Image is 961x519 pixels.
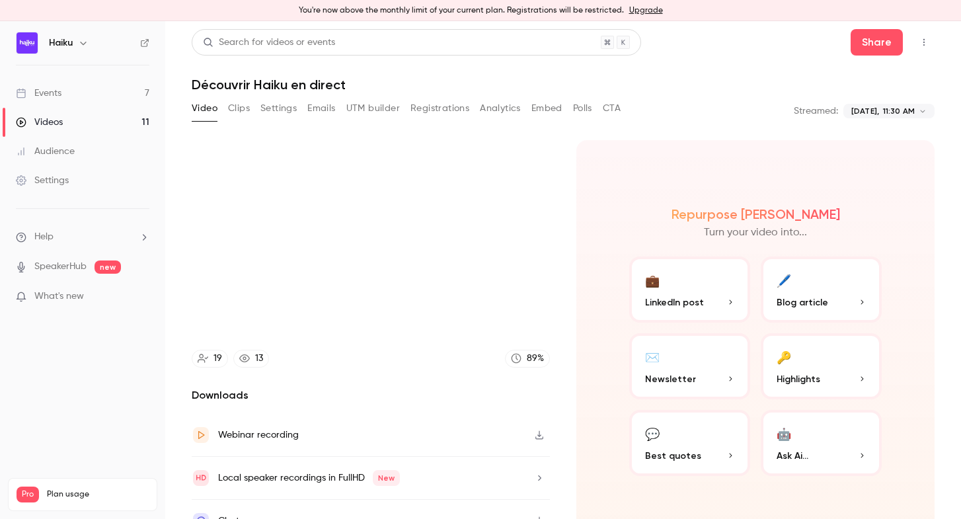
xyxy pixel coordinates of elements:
button: 🔑Highlights [761,333,882,399]
button: Embed [531,98,562,119]
button: UTM builder [346,98,400,119]
button: Analytics [480,98,521,119]
span: [DATE], [851,105,879,117]
a: SpeakerHub [34,260,87,274]
div: 19 [213,352,222,366]
div: 💬 [645,423,660,444]
span: Ask Ai... [777,449,808,463]
p: Streamed: [794,104,838,118]
iframe: Noticeable Trigger [134,291,149,303]
span: Pro [17,487,39,502]
button: 💬Best quotes [629,410,750,476]
div: Local speaker recordings in FullHD [218,470,400,486]
div: Settings [16,174,69,187]
button: Registrations [410,98,469,119]
a: 13 [233,350,269,368]
div: 89 % [527,352,544,366]
button: Share [851,29,903,56]
span: New [373,470,400,486]
button: 🖊️Blog article [761,257,882,323]
a: 89% [505,350,550,368]
button: Settings [260,98,297,119]
div: 🤖 [777,423,791,444]
a: Upgrade [629,5,663,16]
div: 🔑 [777,346,791,367]
span: Newsletter [645,372,696,386]
div: Audience [16,145,75,158]
h1: Découvrir Haiku en direct [192,77,935,93]
div: Search for videos or events [203,36,335,50]
span: Help [34,230,54,244]
button: Top Bar Actions [913,32,935,53]
button: 🤖Ask Ai... [761,410,882,476]
img: Haiku [17,32,38,54]
div: Webinar recording [218,427,299,443]
a: 19 [192,350,228,368]
button: Video [192,98,217,119]
span: Highlights [777,372,820,386]
button: ✉️Newsletter [629,333,750,399]
li: help-dropdown-opener [16,230,149,244]
h6: Haiku [49,36,73,50]
span: Plan usage [47,489,149,500]
div: 💼 [645,270,660,290]
button: Clips [228,98,250,119]
button: Emails [307,98,335,119]
p: Turn your video into... [704,225,807,241]
div: ✉️ [645,346,660,367]
span: LinkedIn post [645,296,704,309]
span: new [95,260,121,274]
span: What's new [34,290,84,303]
span: Best quotes [645,449,701,463]
span: 11:30 AM [883,105,915,117]
button: Polls [573,98,592,119]
button: 💼LinkedIn post [629,257,750,323]
span: Blog article [777,296,828,309]
div: 🖊️ [777,270,791,290]
div: Videos [16,116,63,129]
h2: Downloads [192,387,550,403]
div: Events [16,87,61,100]
div: 13 [255,352,263,366]
h2: Repurpose [PERSON_NAME] [672,206,840,222]
button: CTA [603,98,621,119]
